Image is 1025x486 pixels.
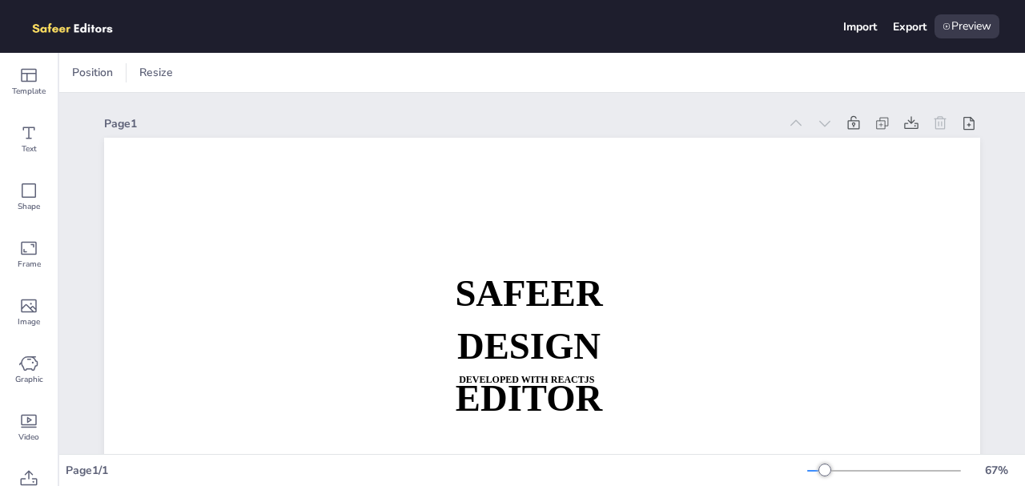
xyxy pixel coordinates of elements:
[456,326,602,419] strong: DESIGN EDITOR
[104,116,778,131] div: Page 1
[18,431,39,444] span: Video
[136,65,176,80] span: Resize
[935,14,999,38] div: Preview
[18,258,41,271] span: Frame
[18,200,40,213] span: Shape
[843,19,877,34] div: Import
[15,373,43,386] span: Graphic
[18,315,40,328] span: Image
[66,463,807,478] div: Page 1 / 1
[455,273,602,314] strong: SAFEER
[69,65,116,80] span: Position
[22,143,37,155] span: Text
[12,85,46,98] span: Template
[893,19,927,34] div: Export
[977,463,1015,478] div: 67 %
[26,14,136,38] img: logo.png
[459,374,594,384] strong: DEVELOPED WITH REACTJS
